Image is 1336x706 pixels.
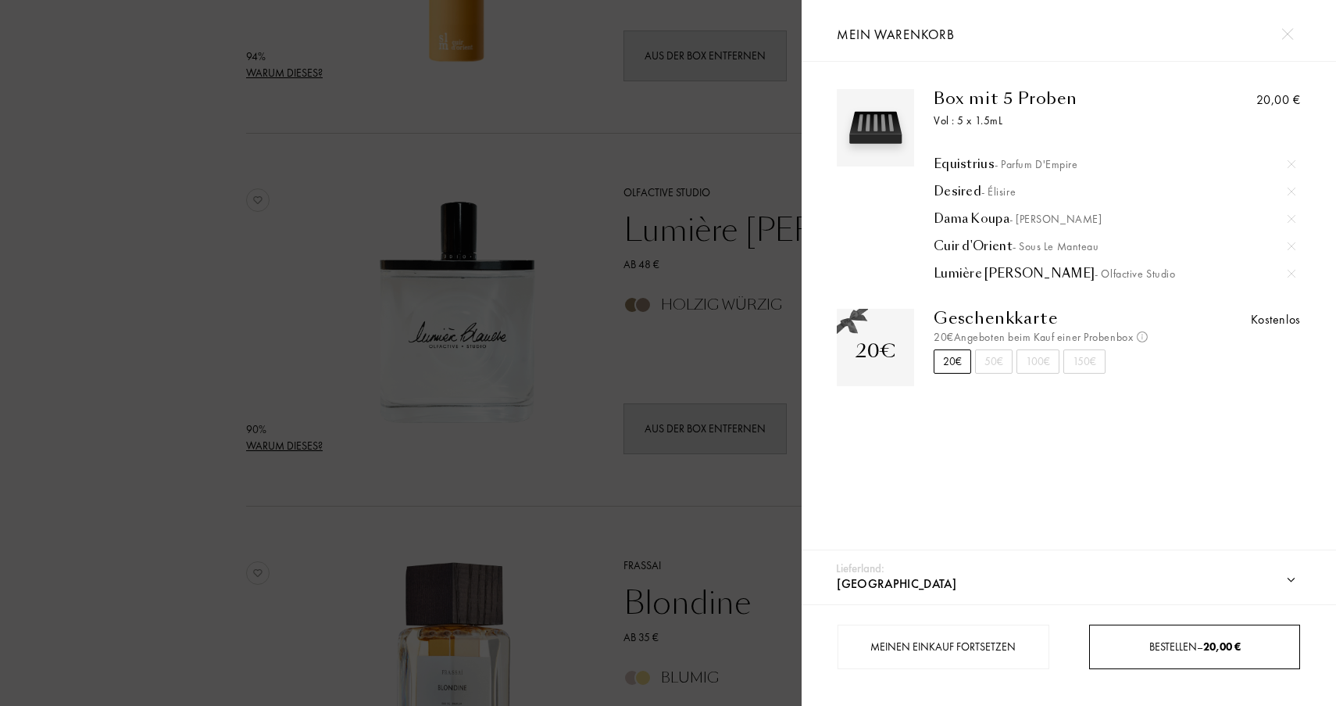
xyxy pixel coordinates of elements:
[838,625,1048,669] div: Meinen Einkauf fortsetzen
[934,156,1295,172] a: Equistrius- Parfum d'Empire
[934,184,1295,199] a: Desired- Élisire
[1149,640,1241,654] span: Bestellen –
[1288,215,1295,223] img: cross.svg
[934,113,1185,129] div: Vol : 5 x 1.5mL
[1256,91,1301,109] div: 20,00 €
[934,309,1185,328] div: Geschenkkarte
[1288,270,1295,278] img: cross.svg
[934,238,1295,254] a: Cuir d'Orient- Sous le Manteau
[856,337,896,365] div: 20€
[1281,28,1293,40] img: cross.svg
[1063,349,1106,374] div: 150€
[1288,188,1295,195] img: cross.svg
[981,185,1016,199] span: - Élisire
[934,349,971,374] div: 20€
[837,26,954,43] span: Mein Warenkorb
[995,157,1078,171] span: - Parfum d'Empire
[837,309,868,335] img: gift_n.png
[1009,212,1102,226] span: - [PERSON_NAME]
[1251,310,1301,329] div: Kostenlos
[1016,349,1059,374] div: 100€
[1095,267,1175,281] span: - Olfactive Studio
[836,560,884,578] div: Lieferland:
[975,349,1013,374] div: 50€
[934,211,1295,227] a: Dama Koupa- [PERSON_NAME]
[934,266,1295,281] div: Lumière [PERSON_NAME]
[934,156,1295,172] div: Equistrius
[1137,331,1148,342] img: info_voucher.png
[934,329,1185,346] div: 20€ Angeboten beim Kauf einer Probenbox
[841,93,910,163] img: box_5.svg
[934,184,1295,199] div: Desired
[1288,160,1295,168] img: cross.svg
[1288,242,1295,250] img: cross.svg
[934,211,1295,227] div: Dama Koupa
[934,89,1185,108] div: Box mit 5 Proben
[1013,239,1099,253] span: - Sous le Manteau
[934,238,1295,254] div: Cuir d'Orient
[934,266,1295,281] a: Lumière [PERSON_NAME]- Olfactive Studio
[1203,640,1241,654] span: 20,00 €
